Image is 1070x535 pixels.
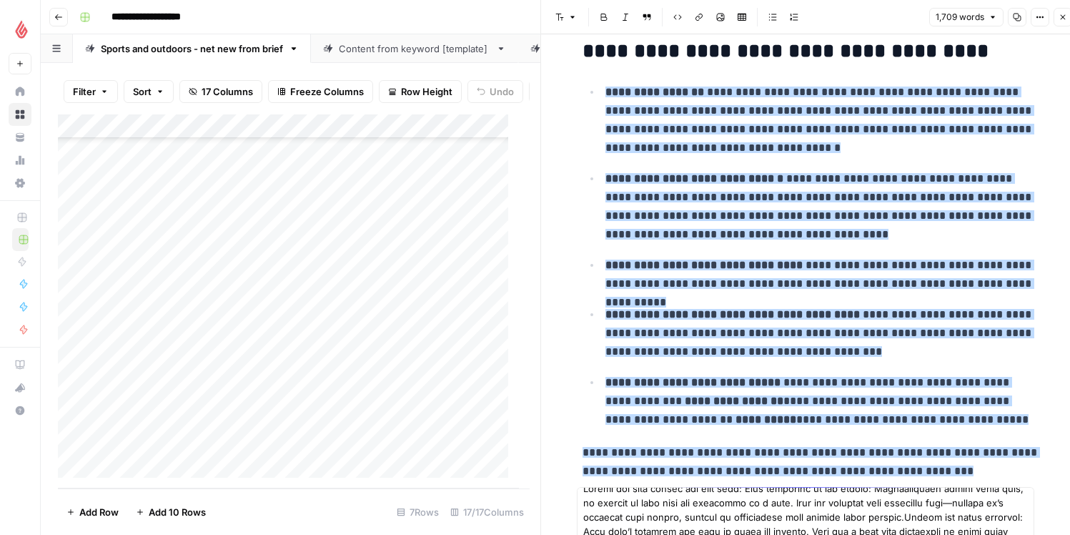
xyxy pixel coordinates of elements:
button: 1,709 words [929,8,1004,26]
a: Home [9,80,31,103]
button: 17 Columns [179,80,262,103]
button: Filter [64,80,118,103]
a: AirOps Academy [9,353,31,376]
button: Workspace: Lightspeed [9,11,31,47]
a: Your Data [9,126,31,149]
button: Add Row [58,501,127,524]
div: What's new? [9,377,31,398]
button: Add 10 Rows [127,501,214,524]
a: Usage [9,149,31,172]
span: Add 10 Rows [149,505,206,519]
span: 1,709 words [936,11,984,24]
a: Content from keyword [template] [311,34,518,63]
div: 7 Rows [391,501,445,524]
span: Undo [490,84,514,99]
img: Lightspeed Logo [9,16,34,42]
span: Add Row [79,505,119,519]
a: Settings [9,172,31,195]
button: Help + Support [9,399,31,422]
div: Sports and outdoors - net new from brief [101,41,283,56]
div: 17/17 Columns [445,501,530,524]
button: Undo [467,80,523,103]
span: Row Height [401,84,452,99]
a: Sports and outdoors - net new from brief [73,34,311,63]
a: Content from brief [template] [518,34,707,63]
span: 17 Columns [202,84,253,99]
button: What's new? [9,376,31,399]
div: Content from keyword [template] [339,41,490,56]
a: Browse [9,103,31,126]
span: Freeze Columns [290,84,364,99]
button: Row Height [379,80,462,103]
button: Freeze Columns [268,80,373,103]
span: Filter [73,84,96,99]
span: Sort [133,84,152,99]
button: Sort [124,80,174,103]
